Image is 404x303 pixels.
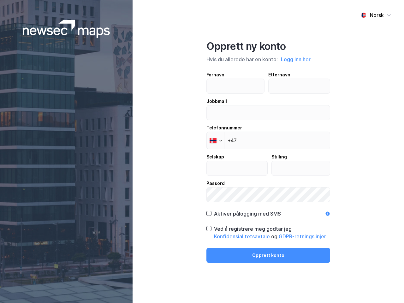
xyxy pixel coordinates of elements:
[206,124,330,132] div: Telefonnummer
[279,55,312,63] button: Logg inn her
[206,153,268,161] div: Selskap
[372,273,404,303] iframe: Chat Widget
[207,132,224,149] div: Norway: + 47
[370,11,384,19] div: Norsk
[206,98,330,105] div: Jobbmail
[268,71,330,79] div: Etternavn
[206,71,264,79] div: Fornavn
[214,225,330,240] div: Ved å registrere meg godtar jeg og
[206,55,330,63] div: Hvis du allerede har en konto:
[23,20,110,38] img: logoWhite.bf58a803f64e89776f2b079ca2356427.svg
[206,132,330,149] input: Telefonnummer
[214,210,281,217] div: Aktiver pålogging med SMS
[206,248,330,263] button: Opprett konto
[206,180,330,187] div: Passord
[271,153,330,161] div: Stilling
[206,40,330,53] div: Opprett ny konto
